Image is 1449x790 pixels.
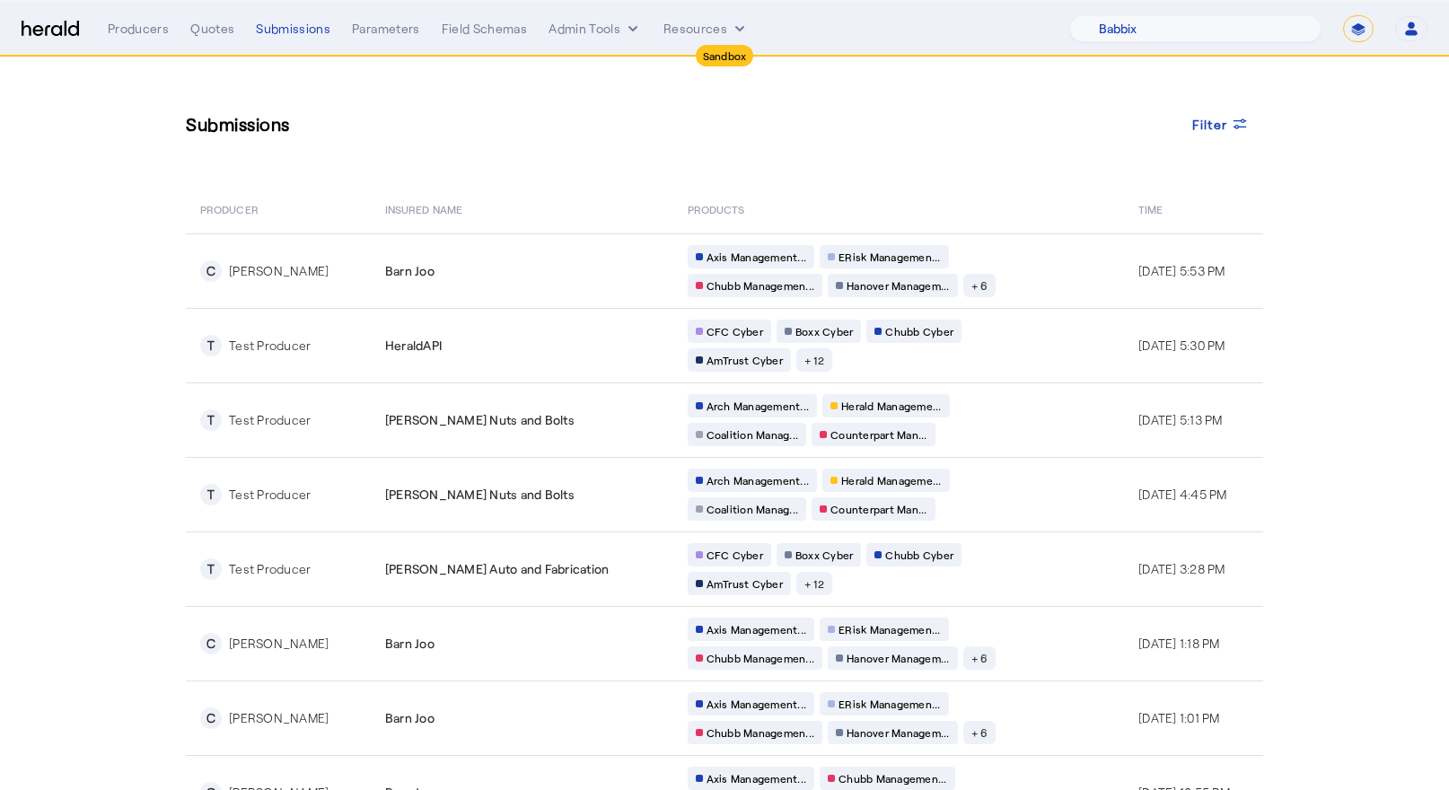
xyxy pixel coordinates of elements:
span: Arch Management... [707,473,810,487]
span: [DATE] 1:18 PM [1138,636,1220,651]
div: Test Producer [229,337,311,355]
span: [DATE] 5:30 PM [1138,338,1225,353]
span: + 6 [971,651,988,665]
span: ERisk Managemen... [839,250,941,264]
div: Quotes [190,20,234,38]
h3: Submissions [186,111,290,136]
span: Axis Management... [707,697,807,711]
div: T [200,558,222,580]
span: Filter [1192,115,1228,134]
span: Coalition Manag... [707,502,799,516]
div: Submissions [256,20,330,38]
span: Barn Joo [385,709,435,727]
span: [DATE] 5:13 PM [1138,412,1223,427]
span: HeraldAPI [385,337,442,355]
button: Filter [1178,108,1264,140]
span: Boxx Cyber [795,548,854,562]
span: + 6 [971,725,988,740]
div: Producers [108,20,169,38]
span: [PERSON_NAME] Nuts and Bolts [385,411,575,429]
span: PRODUCER [200,199,259,217]
span: Herald Manageme... [841,399,942,413]
span: Barn Joo [385,635,435,653]
span: ERisk Managemen... [839,622,941,636]
span: + 6 [971,278,988,293]
span: AmTrust Cyber [707,576,783,591]
div: [PERSON_NAME] [229,709,329,727]
span: [DATE] 5:53 PM [1138,263,1225,278]
span: + 12 [804,353,824,367]
span: Boxx Cyber [795,324,854,338]
span: Hanover Managem... [847,725,950,740]
span: Time [1138,199,1163,217]
button: Resources dropdown menu [663,20,749,38]
span: [PERSON_NAME] Nuts and Bolts [385,486,575,504]
span: AmTrust Cyber [707,353,783,367]
span: Chubb Cyber [885,324,953,338]
span: Chubb Managemen... [707,651,815,665]
span: Arch Management... [707,399,810,413]
span: Herald Manageme... [841,473,942,487]
span: [DATE] 3:28 PM [1138,561,1225,576]
div: T [200,409,222,431]
div: Test Producer [229,411,311,429]
div: C [200,633,222,654]
span: Axis Management... [707,622,807,636]
span: Hanover Managem... [847,651,950,665]
span: Axis Management... [707,771,807,786]
button: internal dropdown menu [549,20,642,38]
span: Counterpart Man... [830,427,927,442]
span: PRODUCTS [688,199,745,217]
div: C [200,260,222,282]
span: [DATE] 1:01 PM [1138,710,1220,725]
span: [DATE] 4:45 PM [1138,487,1227,502]
span: Hanover Managem... [847,278,950,293]
span: CFC Cyber [707,324,763,338]
span: Insured Name [385,199,462,217]
span: [PERSON_NAME] Auto and Fabrication [385,560,610,578]
span: Barn Joo [385,262,435,280]
div: Sandbox [696,45,754,66]
div: [PERSON_NAME] [229,635,329,653]
span: Chubb Managemen... [707,278,815,293]
span: Counterpart Man... [830,502,927,516]
div: C [200,707,222,729]
div: Field Schemas [442,20,528,38]
span: + 12 [804,576,824,591]
span: ERisk Managemen... [839,697,941,711]
span: Chubb Managemen... [707,725,815,740]
span: Axis Management... [707,250,807,264]
div: T [200,335,222,356]
div: [PERSON_NAME] [229,262,329,280]
span: Chubb Cyber [885,548,953,562]
span: Coalition Manag... [707,427,799,442]
div: Test Producer [229,486,311,504]
span: CFC Cyber [707,548,763,562]
div: T [200,484,222,505]
div: Parameters [352,20,420,38]
img: Herald Logo [22,21,79,38]
div: Test Producer [229,560,311,578]
span: Chubb Managemen... [839,771,947,786]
